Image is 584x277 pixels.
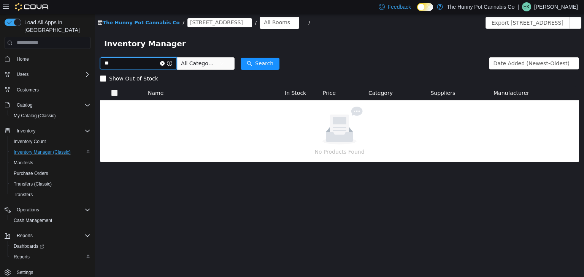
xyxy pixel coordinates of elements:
a: icon: shopThe Hunny Pot Cannabis Co [3,6,84,11]
span: Transfers (Classic) [14,181,52,187]
p: The Hunny Pot Cannabis Co [447,2,514,11]
span: Transfers [11,190,90,199]
span: Transfers (Classic) [11,179,90,189]
button: Purchase Orders [8,168,94,179]
button: Catalog [2,100,94,110]
span: Suppliers [335,76,360,82]
a: Home [14,55,32,64]
button: Users [2,69,94,80]
span: Dashboards [11,242,90,251]
span: Cash Management [14,217,52,223]
a: Transfers (Classic) [11,179,55,189]
span: Inventory Count [11,137,90,146]
span: Inventory [14,126,90,135]
span: Inventory Manager [9,24,95,36]
span: Inventory Manager (Classic) [14,149,71,155]
span: / [213,6,215,11]
span: Reports [11,252,90,261]
button: Operations [14,205,42,214]
button: Inventory [14,126,38,135]
input: Dark Mode [417,3,433,11]
span: Manifests [14,160,33,166]
a: Inventory Count [11,137,49,146]
span: Reports [17,233,33,239]
i: icon: close-circle [195,6,200,11]
p: | [517,2,519,11]
span: Operations [17,207,39,213]
a: My Catalog (Classic) [11,111,59,120]
button: Customers [2,84,94,95]
button: Reports [2,230,94,241]
button: Export [STREET_ADDRESS] [390,3,474,15]
button: icon: ellipsis [474,3,486,15]
button: Transfers (Classic) [8,179,94,189]
button: My Catalog (Classic) [8,110,94,121]
span: Inventory [17,128,35,134]
span: Price [228,76,241,82]
span: Users [14,70,90,79]
button: Manifests [8,157,94,168]
a: Inventory Manager (Classic) [11,148,74,157]
button: icon: searchSearch [146,44,184,56]
a: Reports [11,252,33,261]
i: icon: info-circle [72,47,77,52]
span: Catalog [14,101,90,110]
span: Show Out of Stock [11,61,66,68]
a: Purchase Orders [11,169,51,178]
button: Inventory Manager (Classic) [8,147,94,157]
span: Manifests [11,158,90,167]
div: All Rooms [169,3,195,14]
span: Load All Apps in [GEOGRAPHIC_DATA] [21,19,90,34]
span: Purchase Orders [14,170,48,176]
span: 2591 Yonge St [95,4,148,13]
button: Users [14,70,32,79]
a: Cash Management [11,216,55,225]
span: Transfers [14,192,33,198]
span: Reports [14,231,90,240]
span: Inventory Count [14,138,46,145]
a: Manifests [11,158,36,167]
button: Reports [8,252,94,262]
div: Elizabeth Kettlehut [522,2,531,11]
span: Name [53,76,68,82]
button: Home [2,54,94,65]
span: Category [273,76,298,82]
a: Settings [14,268,36,277]
span: Purchase Orders [11,169,90,178]
span: Catalog [17,102,32,108]
button: Cash Management [8,215,94,226]
button: Operations [2,205,94,215]
span: EK [524,2,530,11]
div: Date Added (Newest-Oldest) [398,44,474,55]
span: / [160,6,162,11]
button: Reports [14,231,36,240]
button: Inventory Count [8,136,94,147]
img: Cova [15,3,49,11]
span: All Categories [86,46,121,53]
i: icon: close-circle [65,47,70,52]
span: Manufacturer [398,76,434,82]
span: My Catalog (Classic) [14,113,56,119]
p: [PERSON_NAME] [534,2,578,11]
span: Feedback [388,3,411,11]
span: Customers [14,85,90,94]
span: Reports [14,254,30,260]
span: Cash Management [11,216,90,225]
span: My Catalog (Classic) [11,111,90,120]
i: icon: close-circle [149,6,154,11]
a: Dashboards [11,242,47,251]
span: Settings [17,269,33,275]
span: Home [17,56,29,62]
a: Dashboards [8,241,94,252]
a: Transfers [11,190,36,199]
p: No Products Found [14,134,475,142]
span: Home [14,54,90,64]
button: Catalog [14,101,35,110]
a: Customers [14,85,42,94]
span: Customers [17,87,39,93]
span: Users [17,71,29,77]
span: Settings [14,268,90,277]
span: In Stock [190,76,211,82]
span: Dashboards [14,243,44,249]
